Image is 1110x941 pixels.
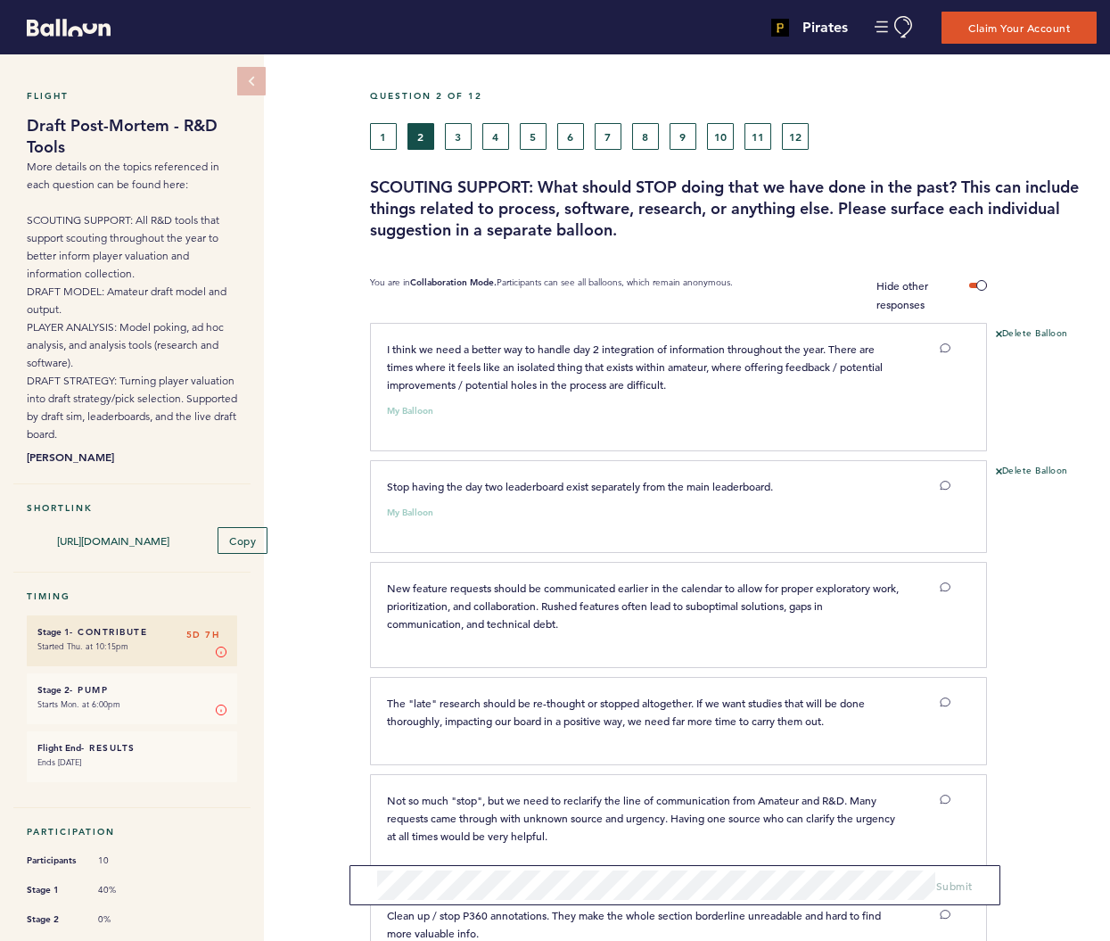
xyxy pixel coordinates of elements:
[27,826,237,838] h5: Participation
[37,684,226,696] h6: - Pump
[37,756,81,768] time: Ends [DATE]
[98,913,152,926] span: 0%
[595,123,621,150] button: 7
[218,527,267,554] button: Copy
[632,123,659,150] button: 8
[27,448,237,466] b: [PERSON_NAME]
[370,177,1097,241] h3: SCOUTING SUPPORT: What should STOP doing that we have done in the past? This can include things r...
[875,16,915,38] button: Manage Account
[27,881,80,899] span: Stage 1
[802,17,848,38] h4: Pirates
[936,879,973,893] span: Submit
[670,123,696,150] button: 9
[387,793,898,843] span: Not so much "stop", but we need to reclarify the line of communication from Amateur and R&D. Many...
[557,123,584,150] button: 6
[27,852,80,870] span: Participants
[37,626,226,638] h6: - Contribute
[387,407,433,416] small: My Balloon
[27,90,237,102] h5: Flight
[229,533,256,548] span: Copy
[27,911,80,929] span: Stage 2
[941,12,1097,44] button: Claim Your Account
[744,123,771,150] button: 11
[387,479,773,493] span: Stop having the day two leaderboard exist separately from the main leaderboard.
[37,640,128,652] time: Started Thu. at 10:15pm
[37,742,226,754] h6: - Results
[370,123,397,150] button: 1
[37,698,120,710] time: Starts Mon. at 6:00pm
[98,854,152,867] span: 10
[13,18,111,37] a: Balloon
[27,590,237,602] h5: Timing
[520,123,547,150] button: 5
[37,626,70,638] small: Stage 1
[445,123,472,150] button: 3
[27,502,237,514] h5: Shortlink
[370,90,1097,102] h5: Question 2 of 12
[98,884,152,896] span: 40%
[27,19,111,37] svg: Balloon
[370,277,733,314] p: You are in Participants can see all balloons, which remain anonymous.
[387,908,884,940] span: Clean up / stop P360 annotations. They make the whole section borderline unreadable and hard to f...
[482,123,509,150] button: 4
[27,160,237,441] span: More details on the topics referenced in each question can be found here: SCOUTING SUPPORT: All R...
[936,877,973,895] button: Submit
[27,115,237,158] h1: Draft Post-Mortem - R&D Tools
[387,508,433,517] small: My Balloon
[996,465,1068,479] button: Delete Balloon
[387,696,867,728] span: The "late" research should be re-thought or stopped altogether. If we want studies that will be d...
[410,277,497,288] b: Collaboration Mode.
[407,123,434,150] button: 2
[707,123,734,150] button: 10
[876,278,928,311] span: Hide other responses
[996,327,1068,342] button: Delete Balloon
[782,123,809,150] button: 12
[387,581,901,631] span: New feature requests should be communicated earlier in the calendar to allow for proper explorato...
[37,684,70,696] small: Stage 2
[186,626,220,644] span: 5D 7H
[37,742,81,754] small: Flight End
[387,342,885,392] span: I think we need a better way to handle day 2 integration of information throughout the year. Ther...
